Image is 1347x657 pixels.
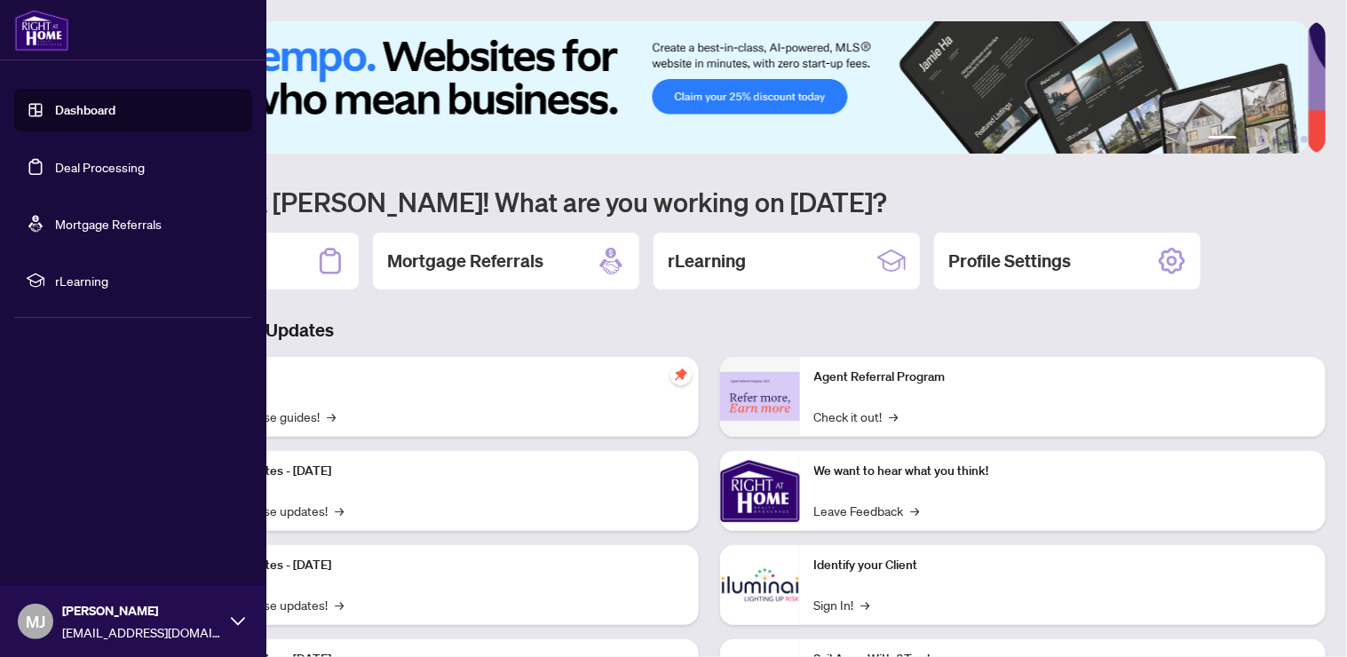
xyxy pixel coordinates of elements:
[335,501,344,520] span: →
[814,368,1312,387] p: Agent Referral Program
[814,407,899,426] a: Check it out!→
[720,372,800,421] img: Agent Referral Program
[861,595,870,614] span: →
[92,21,1308,154] img: Slide 0
[814,595,870,614] a: Sign In!→
[814,462,1312,481] p: We want to hear what you think!
[1276,595,1329,648] button: Open asap
[92,318,1326,343] h3: Brokerage & Industry Updates
[1272,136,1280,143] button: 4
[387,249,543,273] h2: Mortgage Referrals
[890,407,899,426] span: →
[186,368,685,387] p: Self-Help
[1301,136,1308,143] button: 6
[335,595,344,614] span: →
[1244,136,1251,143] button: 2
[186,462,685,481] p: Platform Updates - [DATE]
[1287,136,1294,143] button: 5
[55,102,115,118] a: Dashboard
[720,451,800,531] img: We want to hear what you think!
[814,501,920,520] a: Leave Feedback→
[92,185,1326,218] h1: Welcome back [PERSON_NAME]! What are you working on [DATE]?
[911,501,920,520] span: →
[1258,136,1265,143] button: 3
[186,556,685,575] p: Platform Updates - [DATE]
[948,249,1071,273] h2: Profile Settings
[62,601,222,621] span: [PERSON_NAME]
[670,364,692,385] span: pushpin
[814,556,1312,575] p: Identify your Client
[26,609,45,634] span: MJ
[55,216,162,232] a: Mortgage Referrals
[55,271,240,290] span: rLearning
[1208,136,1237,143] button: 1
[720,545,800,625] img: Identify your Client
[62,622,222,642] span: [EMAIL_ADDRESS][DOMAIN_NAME]
[55,159,145,175] a: Deal Processing
[327,407,336,426] span: →
[668,249,746,273] h2: rLearning
[14,9,69,51] img: logo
